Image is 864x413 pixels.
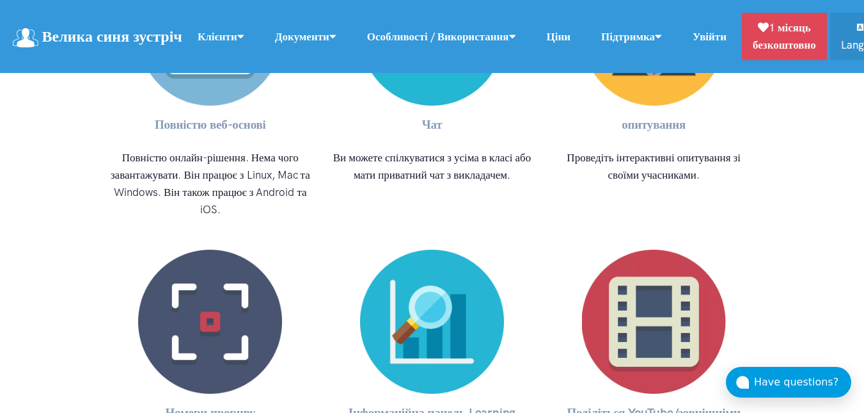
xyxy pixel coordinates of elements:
p: Ви можете спілкуватися з усіма в класі або мати приватний чат з викладачем. [331,149,533,184]
img: Поділіться YouTube/зовнішніми відео [582,250,726,394]
strong: Повністю веб-основі [155,117,266,132]
button: Have questions? [726,367,851,398]
strong: опитування [622,117,686,132]
a: 1 місяць безкоштовно [742,13,827,60]
a: документи [260,23,352,51]
a: Клієнти [182,23,260,51]
strong: Чат [422,117,443,132]
img: логотип [13,28,38,47]
a: Велика синя зустріч [13,23,182,51]
a: Особливості / Використання [352,23,531,51]
img: Номери прориву [138,250,282,394]
a: Увійти [677,23,742,51]
p: Повністю онлайн-рішення. Нема чого завантажувати. Він працює з Linux, Mac та Windows. Він також п... [110,149,311,219]
a: Підтримка [586,23,677,51]
a: Ціни [531,23,586,51]
p: Проведіть інтерактивні опитування зі своїми учасниками. [553,149,755,184]
div: Have questions? [754,374,851,391]
img: Інформаційна панель Learning Analytics [360,250,504,394]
